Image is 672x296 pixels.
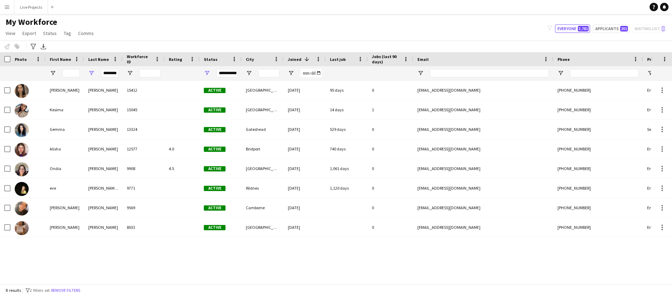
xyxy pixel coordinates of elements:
[165,139,200,158] div: 4.0
[326,120,368,139] div: 529 days
[578,26,589,31] span: 3,781
[553,198,643,217] div: [PHONE_NUMBER]
[123,178,165,198] div: 9771
[557,57,570,62] span: Phone
[123,198,165,217] div: 9569
[368,159,413,178] div: 0
[61,29,74,38] a: Tag
[39,42,48,51] app-action-btn: Export XLSX
[3,29,18,38] a: View
[204,147,226,152] span: Active
[46,178,84,198] div: eve
[30,288,50,293] span: 2 filters set
[22,30,36,36] span: Export
[15,123,29,137] img: Gemma Richardson
[242,159,284,178] div: [GEOGRAPHIC_DATA]
[242,100,284,119] div: [GEOGRAPHIC_DATA]
[242,178,284,198] div: Widnes
[242,198,284,217] div: Camborne
[326,178,368,198] div: 1,120 days
[417,57,429,62] span: Email
[284,159,326,178] div: [DATE]
[413,100,553,119] div: [EMAIL_ADDRESS][DOMAIN_NAME]
[593,24,629,33] button: Applicants201
[50,287,82,294] button: Remove filters
[123,139,165,158] div: 12577
[6,17,57,27] span: My Workforce
[204,127,226,132] span: Active
[413,120,553,139] div: [EMAIL_ADDRESS][DOMAIN_NAME]
[553,218,643,237] div: [PHONE_NUMBER]
[46,120,84,139] div: Gemma
[123,120,165,139] div: 13324
[46,198,84,217] div: [PERSON_NAME]
[46,80,84,100] div: [PERSON_NAME]
[64,30,71,36] span: Tag
[50,70,56,76] button: Open Filter Menu
[127,70,133,76] button: Open Filter Menu
[14,0,48,14] button: Live Projects
[368,139,413,158] div: 0
[430,69,549,77] input: Email Filter Input
[15,182,29,196] img: eve richardson hignett
[242,80,284,100] div: [GEOGRAPHIC_DATA]
[553,120,643,139] div: [PHONE_NUMBER]
[368,178,413,198] div: 0
[15,57,27,62] span: Photo
[553,139,643,158] div: [PHONE_NUMBER]
[43,30,57,36] span: Status
[553,80,643,100] div: [PHONE_NUMBER]
[15,104,29,118] img: Kesima Richards
[204,186,226,191] span: Active
[647,70,653,76] button: Open Filter Menu
[88,57,109,62] span: Last Name
[284,80,326,100] div: [DATE]
[46,159,84,178] div: Ondia
[84,198,123,217] div: [PERSON_NAME]
[553,159,643,178] div: [PHONE_NUMBER]
[368,100,413,119] div: 1
[165,159,200,178] div: 4.5
[15,162,29,176] img: Ondia Richardson
[84,139,123,158] div: [PERSON_NAME]
[372,54,401,64] span: Jobs (last 90 days)
[413,198,553,217] div: [EMAIL_ADDRESS][DOMAIN_NAME]
[84,159,123,178] div: [PERSON_NAME]
[123,159,165,178] div: 9908
[242,139,284,158] div: Bridport
[326,100,368,119] div: 14 days
[169,57,182,62] span: Rating
[300,69,321,77] input: Joined Filter Input
[29,42,37,51] app-action-btn: Advanced filters
[284,139,326,158] div: [DATE]
[553,178,643,198] div: [PHONE_NUMBER]
[647,57,661,62] span: Profile
[62,69,80,77] input: First Name Filter Input
[78,30,94,36] span: Comms
[88,70,95,76] button: Open Filter Menu
[555,24,590,33] button: Everyone3,781
[413,80,553,100] div: [EMAIL_ADDRESS][DOMAIN_NAME]
[84,80,123,100] div: [PERSON_NAME]
[413,218,553,237] div: [EMAIL_ADDRESS][DOMAIN_NAME]
[15,84,29,98] img: Amanda Richardson
[84,100,123,119] div: [PERSON_NAME]
[284,198,326,217] div: [DATE]
[204,205,226,211] span: Active
[6,30,15,36] span: View
[284,100,326,119] div: [DATE]
[46,100,84,119] div: Kesima
[127,54,152,64] span: Workforce ID
[84,218,123,237] div: [PERSON_NAME]
[284,120,326,139] div: [DATE]
[20,29,39,38] a: Export
[413,159,553,178] div: [EMAIL_ADDRESS][DOMAIN_NAME]
[620,26,628,31] span: 201
[123,80,165,100] div: 15412
[123,100,165,119] div: 15045
[84,178,123,198] div: [PERSON_NAME] [PERSON_NAME]
[246,57,254,62] span: City
[15,202,29,216] img: Samuel Richards
[40,29,60,38] a: Status
[368,218,413,237] div: 0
